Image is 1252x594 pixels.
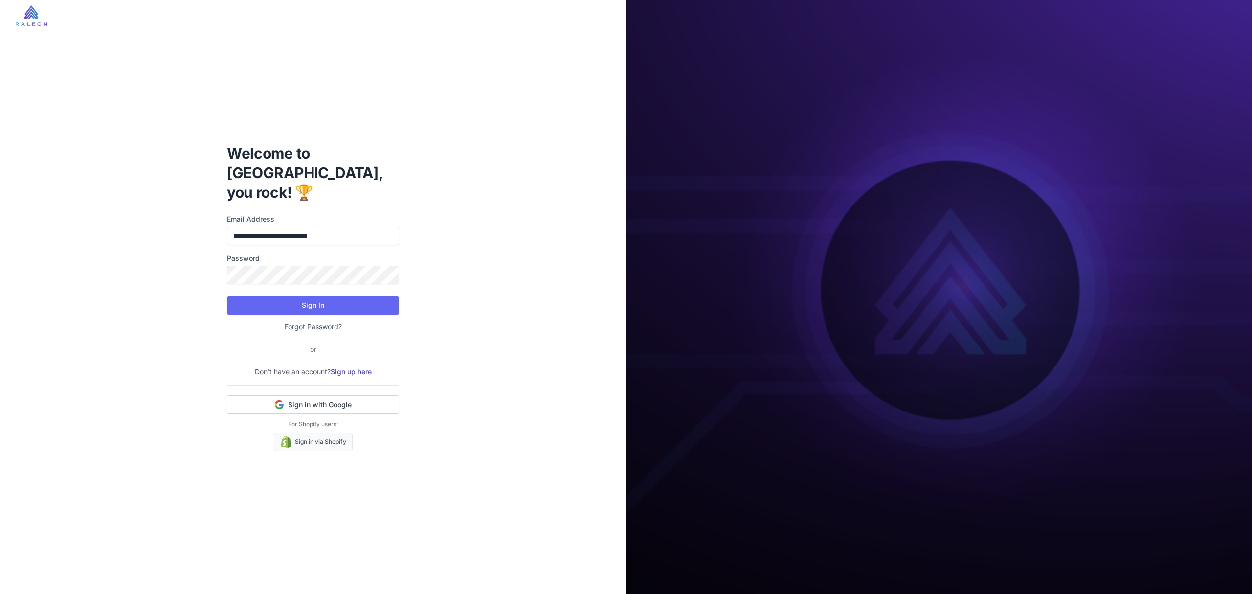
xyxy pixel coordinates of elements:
p: For Shopify users: [227,420,399,429]
img: raleon-logo-whitebg.9aac0268.jpg [16,5,47,26]
button: Sign In [227,296,399,315]
div: or [302,344,324,355]
h1: Welcome to [GEOGRAPHIC_DATA], you rock! 🏆 [227,143,399,202]
span: Sign in with Google [288,400,352,410]
button: Sign in with Google [227,395,399,414]
label: Password [227,253,399,264]
p: Don't have an account? [227,366,399,377]
a: Sign in via Shopify [274,433,353,451]
a: Forgot Password? [285,322,342,331]
a: Sign up here [331,367,372,376]
label: Email Address [227,214,399,225]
